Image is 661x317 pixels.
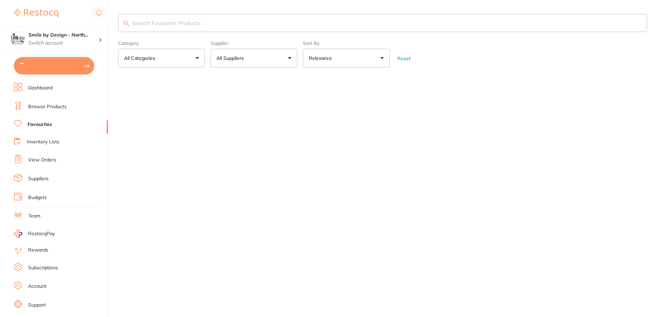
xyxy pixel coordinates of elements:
[28,32,99,39] h4: Smile by Design - North Sydney
[27,138,59,145] a: Inventory Lists
[28,194,47,201] a: Budgets
[14,9,58,17] img: Restocq Logo
[28,302,46,309] a: Support
[309,55,335,62] p: Relevance
[216,55,247,62] p: All Suppliers
[395,55,413,62] button: Reset
[118,49,205,68] button: All Categories
[210,40,297,46] label: Supplier
[14,5,58,21] a: Restocq Logo
[28,213,40,220] a: Team
[28,85,52,92] a: Dashboard
[210,49,297,68] button: All Suppliers
[28,283,47,290] a: Account
[28,103,67,110] a: Browse Products
[28,157,56,164] a: View Orders
[14,230,22,238] img: RestocqPay
[118,40,205,46] label: Category
[27,121,52,128] a: Favourites
[303,40,390,46] label: Sort By
[303,49,390,68] button: Relevance
[28,264,58,271] a: Subscriptions
[14,230,55,238] a: RestocqPay
[124,55,158,62] p: All Categories
[28,247,48,254] a: Rewards
[28,230,55,237] span: RestocqPay
[28,40,99,47] p: Switch account
[118,14,647,32] input: Search Favourite Products
[28,175,49,182] a: Suppliers
[11,32,25,46] img: Smile by Design - North Sydney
